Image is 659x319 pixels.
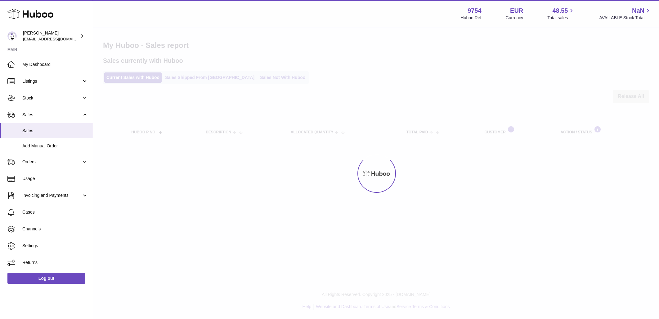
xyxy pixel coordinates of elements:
[22,260,88,266] span: Returns
[632,7,644,15] span: NaN
[22,176,88,182] span: Usage
[22,62,88,67] span: My Dashboard
[599,15,652,21] span: AVAILABLE Stock Total
[22,95,82,101] span: Stock
[7,31,17,41] img: internalAdmin-9754@internal.huboo.com
[510,7,523,15] strong: EUR
[22,209,88,215] span: Cases
[23,30,79,42] div: [PERSON_NAME]
[461,15,482,21] div: Huboo Ref
[23,36,91,41] span: [EMAIL_ADDRESS][DOMAIN_NAME]
[22,78,82,84] span: Listings
[506,15,523,21] div: Currency
[22,243,88,249] span: Settings
[22,112,82,118] span: Sales
[22,159,82,165] span: Orders
[547,15,575,21] span: Total sales
[547,7,575,21] a: 48.55 Total sales
[22,128,88,134] span: Sales
[22,143,88,149] span: Add Manual Order
[22,192,82,198] span: Invoicing and Payments
[599,7,652,21] a: NaN AVAILABLE Stock Total
[468,7,482,15] strong: 9754
[552,7,568,15] span: 48.55
[22,226,88,232] span: Channels
[7,273,85,284] a: Log out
